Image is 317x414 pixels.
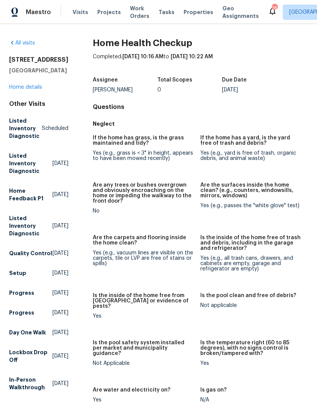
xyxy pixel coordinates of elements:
[9,211,68,240] a: Listed Inventory Diagnostic[DATE]
[9,286,68,300] a: Progress[DATE]
[9,326,68,339] a: Day One Walk[DATE]
[9,329,46,336] h5: Day One Walk
[52,222,68,230] span: [DATE]
[73,8,88,16] span: Visits
[52,160,68,167] span: [DATE]
[93,103,308,111] h4: Questions
[157,87,222,93] div: 0
[52,249,68,257] span: [DATE]
[9,266,68,280] a: Setup[DATE]
[93,53,308,73] div: Completed: to
[9,348,52,364] h5: Lockbox Drop Off
[93,150,194,161] div: Yes (e.g., grass is < 3" in height, appears to have been mowed recently)
[9,249,52,257] h5: Quality Control
[9,40,35,46] a: All visits
[9,214,52,237] h5: Listed Inventory Diagnostic
[272,5,277,12] div: 78
[93,208,194,214] div: No
[93,235,194,246] h5: Are the carpets and flooring inside the home clean?
[9,100,68,108] div: Other Visits
[9,246,68,260] a: Quality Control[DATE]
[42,125,68,132] span: Scheduled
[9,85,42,90] a: Home details
[222,77,247,83] h5: Due Date
[200,235,302,251] h5: Is the inside of the home free of trash and debris, including in the garage and refrigerator?
[9,67,68,74] h5: [GEOGRAPHIC_DATA]
[200,182,302,198] h5: Are the surfaces inside the home clean? (e.g., counters, windowsills, mirrors, windows)
[93,387,170,393] h5: Are water and electricity on?
[200,203,302,208] div: Yes (e.g., passes the "white glove" test)
[9,306,68,320] a: Progress[DATE]
[52,191,68,198] span: [DATE]
[93,250,194,266] div: Yes (e.g., vacuum lines are visible on the carpets, tile or LVP are free of stains or spills)
[52,289,68,297] span: [DATE]
[122,54,163,59] span: [DATE] 10:16 AM
[93,135,194,146] h5: If the home has grass, is the grass maintained and tidy?
[52,352,68,360] span: [DATE]
[52,269,68,277] span: [DATE]
[52,380,68,387] span: [DATE]
[93,397,194,403] div: Yes
[9,149,68,178] a: Listed Inventory Diagnostic[DATE]
[222,87,287,93] div: [DATE]
[52,329,68,336] span: [DATE]
[9,309,34,316] h5: Progress
[93,340,194,356] h5: Is the pool safety system installed per market and municipality guidance?
[9,114,68,143] a: Listed Inventory DiagnosticScheduled
[200,361,302,366] div: Yes
[9,187,52,202] h5: Home Feedback P1
[9,152,52,175] h5: Listed Inventory Diagnostic
[93,120,308,128] h5: Neglect
[93,182,194,204] h5: Are any trees or bushes overgrown and obviously encroaching on the home or impeding the walkway t...
[9,373,68,394] a: In-Person Walkthrough[DATE]
[200,150,302,161] div: Yes (e.g., yard is free of trash, organic debris, and animal waste)
[200,397,302,403] div: N/A
[171,54,213,59] span: [DATE] 10:22 AM
[200,340,302,356] h5: Is the temperature right (60 to 85 degrees), with no signs control is broken/tampered with?
[26,8,51,16] span: Maestro
[200,293,296,298] h5: Is the pool clean and free of debris?
[9,345,68,367] a: Lockbox Drop Off[DATE]
[184,8,213,16] span: Properties
[200,135,302,146] h5: If the home has a yard, is the yard free of trash and debris?
[200,256,302,272] div: Yes (e.g., all trash cans, drawers, and cabinets are empty, garage and refrigerator are empty)
[158,10,174,15] span: Tasks
[222,5,259,20] span: Geo Assignments
[93,77,118,83] h5: Assignee
[9,269,26,277] h5: Setup
[52,309,68,316] span: [DATE]
[93,293,194,309] h5: Is the inside of the home free from [GEOGRAPHIC_DATA] or evidence of pests?
[97,8,121,16] span: Projects
[9,56,68,64] h2: [STREET_ADDRESS]
[93,361,194,366] div: Not Applicable
[9,289,34,297] h5: Progress
[157,77,192,83] h5: Total Scopes
[200,303,302,308] div: Not applicable
[200,387,227,393] h5: Is gas on?
[93,39,308,47] h2: Home Health Checkup
[93,313,194,319] div: Yes
[9,376,52,391] h5: In-Person Walkthrough
[130,5,149,20] span: Work Orders
[93,87,157,93] div: [PERSON_NAME]
[9,184,68,205] a: Home Feedback P1[DATE]
[9,117,42,140] h5: Listed Inventory Diagnostic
